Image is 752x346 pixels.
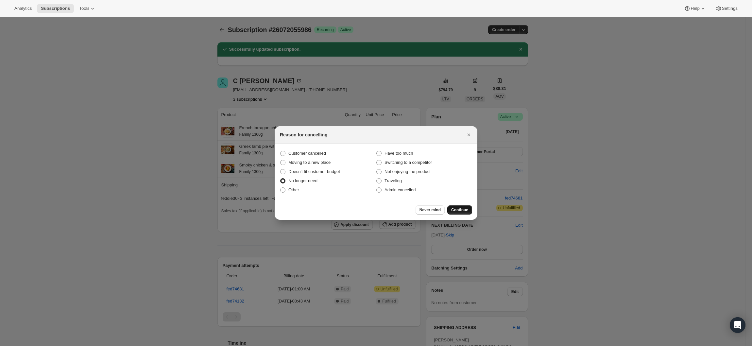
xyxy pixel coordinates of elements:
[288,151,326,156] span: Customer cancelled
[451,207,468,213] span: Continue
[730,317,745,333] div: Open Intercom Messenger
[416,205,445,215] button: Never mind
[680,4,710,13] button: Help
[447,205,472,215] button: Continue
[711,4,742,13] button: Settings
[288,187,299,192] span: Other
[464,130,473,139] button: Close
[288,160,331,165] span: Moving to a new place
[385,178,402,183] span: Traveling
[385,151,413,156] span: Have too much
[722,6,738,11] span: Settings
[14,6,32,11] span: Analytics
[75,4,100,13] button: Tools
[385,160,432,165] span: Switching to a competitor
[280,131,327,138] h2: Reason for cancelling
[385,169,431,174] span: Not enjoying the product
[288,178,317,183] span: No longer need
[385,187,416,192] span: Admin cancelled
[37,4,74,13] button: Subscriptions
[419,207,441,213] span: Never mind
[10,4,36,13] button: Analytics
[691,6,699,11] span: Help
[41,6,70,11] span: Subscriptions
[79,6,89,11] span: Tools
[288,169,340,174] span: Doesn't fit customer budget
